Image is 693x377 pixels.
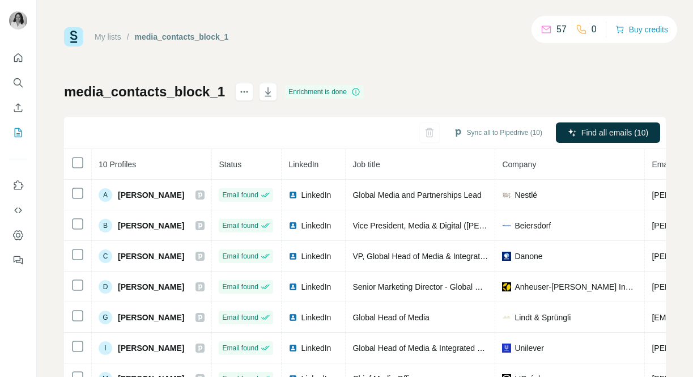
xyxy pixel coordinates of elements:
[219,160,241,169] span: Status
[502,313,511,322] img: company-logo
[118,312,184,323] span: [PERSON_NAME]
[592,23,597,36] p: 0
[222,251,258,261] span: Email found
[301,312,331,323] span: LinkedIn
[352,221,534,230] span: Vice President, Media & Digital ([PERSON_NAME])
[99,341,112,355] div: I
[288,252,297,261] img: LinkedIn logo
[222,343,258,353] span: Email found
[222,282,258,292] span: Email found
[9,98,27,118] button: Enrich CSV
[9,175,27,196] button: Use Surfe on LinkedIn
[288,190,297,200] img: LinkedIn logo
[352,313,429,322] span: Global Head of Media
[118,189,184,201] span: [PERSON_NAME]
[301,251,331,262] span: LinkedIn
[118,251,184,262] span: [PERSON_NAME]
[502,344,511,353] img: company-logo
[352,344,544,353] span: Global Head of Media & Integrated Brand Experiences
[285,85,364,99] div: Enrichment is done
[502,282,511,291] img: company-logo
[222,312,258,323] span: Email found
[515,189,537,201] span: Nestlé
[99,249,112,263] div: C
[9,48,27,68] button: Quick start
[118,281,184,293] span: [PERSON_NAME]
[581,127,648,138] span: Find all emails (10)
[352,160,380,169] span: Job title
[9,122,27,143] button: My lists
[99,188,112,202] div: A
[556,122,660,143] button: Find all emails (10)
[502,252,511,261] img: company-logo
[135,31,229,43] div: media_contacts_block_1
[9,11,27,29] img: Avatar
[502,221,511,230] img: company-logo
[9,200,27,221] button: Use Surfe API
[288,160,318,169] span: LinkedIn
[99,311,112,324] div: G
[288,313,297,322] img: LinkedIn logo
[288,344,297,353] img: LinkedIn logo
[118,342,184,354] span: [PERSON_NAME]
[352,190,481,200] span: Global Media and Partnerships Lead
[301,220,331,231] span: LinkedIn
[288,282,297,291] img: LinkedIn logo
[352,252,569,261] span: VP, Global Head of Media & Integrated Brand Communication
[95,32,121,41] a: My lists
[515,342,543,354] span: Unilever
[64,27,83,46] img: Surfe Logo
[615,22,668,37] button: Buy credits
[515,312,571,323] span: Lindt & Sprüngli
[99,219,112,232] div: B
[301,189,331,201] span: LinkedIn
[301,281,331,293] span: LinkedIn
[9,250,27,270] button: Feedback
[515,251,542,262] span: Danone
[127,31,129,43] li: /
[652,160,671,169] span: Email
[235,83,253,101] button: actions
[99,280,112,294] div: D
[445,124,550,141] button: Sync all to Pipedrive (10)
[9,225,27,245] button: Dashboard
[515,220,551,231] span: Beiersdorf
[301,342,331,354] span: LinkedIn
[64,83,225,101] h1: media_contacts_block_1
[556,23,567,36] p: 57
[288,221,297,230] img: LinkedIn logo
[222,221,258,231] span: Email found
[515,281,637,293] span: Anheuser-[PERSON_NAME] InBev
[352,282,496,291] span: Senior Marketing Director - Global Media
[222,190,258,200] span: Email found
[502,160,536,169] span: Company
[9,73,27,93] button: Search
[99,160,136,169] span: 10 Profiles
[118,220,184,231] span: [PERSON_NAME]
[502,190,511,200] img: company-logo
